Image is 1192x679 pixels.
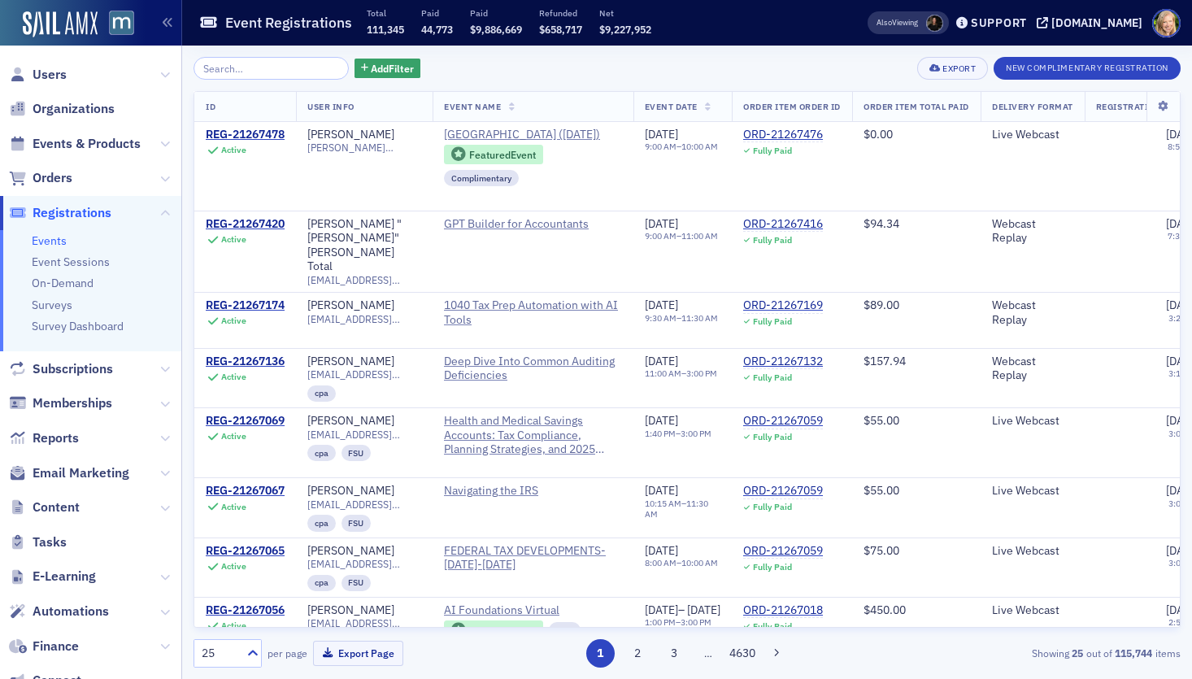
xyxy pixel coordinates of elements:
time: 9:00 AM [645,230,676,242]
div: Live Webcast [992,414,1073,429]
div: [PERSON_NAME] [307,355,394,369]
div: Featured Event [469,626,536,635]
a: [PERSON_NAME] [307,544,394,559]
button: [DOMAIN_NAME] [1037,17,1148,28]
div: [PERSON_NAME] "[PERSON_NAME]" [PERSON_NAME] Total [307,217,421,274]
span: $658,717 [539,23,582,36]
div: Fully Paid [753,432,792,442]
button: 4630 [729,639,757,668]
div: cpa [307,515,336,531]
div: REG-21267056 [206,603,285,618]
h1: Event Registrations [225,13,352,33]
a: FEDERAL TAX DEVELOPMENTS-[DATE]-[DATE] [444,544,622,572]
span: [EMAIL_ADDRESS][DOMAIN_NAME] [307,274,421,286]
div: REG-21267067 [206,484,285,498]
div: Showing out of items [863,646,1181,660]
div: [DOMAIN_NAME] [1051,15,1142,30]
span: Health and Medical Savings Accounts: Tax Compliance, Planning Strategies, and 2025 Updates [444,414,622,457]
time: 3:00 PM [681,428,711,439]
span: [EMAIL_ADDRESS][DOMAIN_NAME] [307,498,421,511]
time: 11:00 AM [681,230,718,242]
time: 10:00 AM [681,557,718,568]
span: [PERSON_NAME][EMAIL_ADDRESS][PERSON_NAME][DOMAIN_NAME] [307,141,421,154]
time: 11:30 AM [681,312,718,324]
a: ORD-21267059 [743,414,823,429]
div: Fully Paid [753,621,792,632]
div: ORD-21267018 [743,603,823,618]
span: $157.94 [864,354,906,368]
div: Fully Paid [753,372,792,383]
a: Event Sessions [32,255,110,269]
button: New Complimentary Registration [994,57,1181,80]
div: REG-21267069 [206,414,285,429]
div: Active [221,234,246,245]
span: Content [33,498,80,516]
a: Survey Dashboard [32,319,124,333]
span: Tasks [33,533,67,551]
a: Orders [9,169,72,187]
time: 3:00 PM [686,368,717,379]
span: Reports [33,429,79,447]
a: [PERSON_NAME] [307,128,394,142]
div: Active [221,316,246,326]
div: Fully Paid [753,316,792,327]
span: [DATE] [645,354,678,368]
a: Organizations [9,100,115,118]
div: Active [221,145,246,155]
a: ORD-21267059 [743,544,823,559]
div: ORD-21267059 [743,484,823,498]
span: $0.00 [864,127,893,141]
span: [EMAIL_ADDRESS][DOMAIN_NAME] [307,368,421,381]
div: FSU [342,445,372,461]
div: Also [877,17,892,28]
a: E-Learning [9,568,96,585]
div: cpa [307,385,336,402]
a: Memberships [9,394,112,412]
a: REG-21267065 [206,544,285,559]
div: Export [942,64,976,73]
a: Registrations [9,204,111,222]
a: [PERSON_NAME] [307,414,394,429]
span: MACPA Town Hall (August 2025) [444,128,600,142]
div: Featured Event [444,620,543,641]
a: [PERSON_NAME] [307,603,394,618]
div: – [645,603,721,618]
div: Fully Paid [753,502,792,512]
span: ID [206,101,215,112]
div: FSU [342,515,372,531]
span: Profile [1152,9,1181,37]
div: REG-21267136 [206,355,285,369]
div: FSU [342,575,372,591]
span: $9,886,669 [470,23,522,36]
span: [DATE] [645,298,678,312]
div: REG-21267420 [206,217,285,232]
p: Total [367,7,404,19]
div: ORD-21267476 [743,128,823,142]
span: $75.00 [864,543,899,558]
span: Registration Date [1096,101,1185,112]
span: Memberships [33,394,112,412]
input: Search… [194,57,349,80]
div: – [645,498,721,520]
span: 44,773 [421,23,453,36]
span: [DATE] [645,216,678,231]
span: [EMAIL_ADDRESS][DOMAIN_NAME] [307,313,421,325]
p: Refunded [539,7,582,19]
span: $94.34 [864,216,899,231]
span: Event Name [444,101,501,112]
time: 1:40 PM [645,428,676,439]
strong: 115,744 [1112,646,1155,660]
div: Webcast Replay [992,217,1073,246]
span: 111,345 [367,23,404,36]
span: $89.00 [864,298,899,312]
div: – [645,368,717,379]
div: cpa [307,445,336,461]
div: [PERSON_NAME] [307,298,394,313]
img: SailAMX [109,11,134,36]
a: Deep Dive Into Common Auditing Deficiencies [444,355,622,383]
div: cpa [307,575,336,591]
img: SailAMX [23,11,98,37]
